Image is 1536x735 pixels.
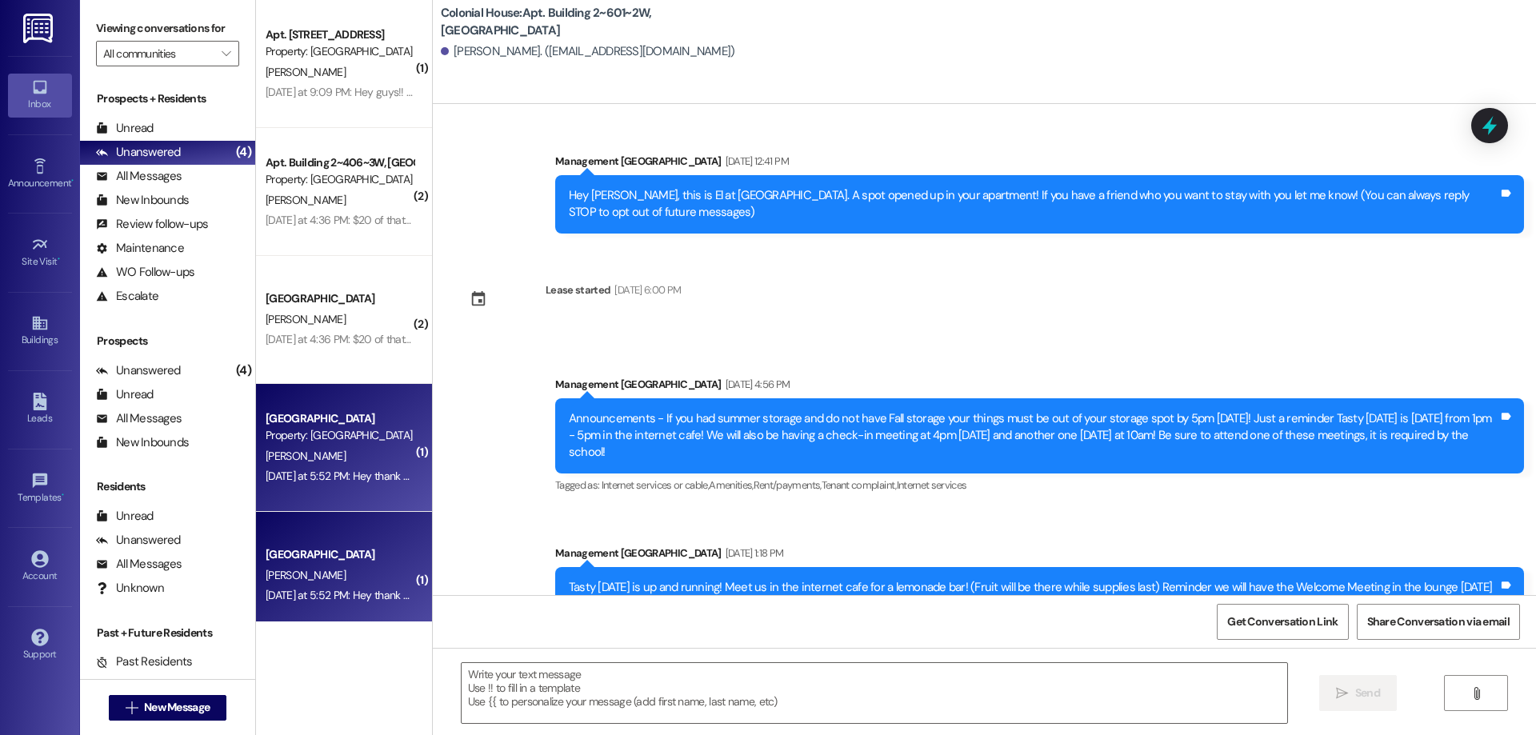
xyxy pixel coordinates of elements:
div: (4) [232,358,255,383]
div: [GEOGRAPHIC_DATA] [266,290,414,307]
span: • [62,489,64,501]
span: [PERSON_NAME] [266,193,346,207]
a: Leads [8,388,72,431]
div: [GEOGRAPHIC_DATA] [266,546,414,563]
i:  [1336,687,1348,700]
button: Get Conversation Link [1217,604,1348,640]
div: [DATE] at 4:36 PM: $20 of that went to the early move in right? [266,332,553,346]
div: (4) [232,140,255,165]
div: All Messages [96,410,182,427]
div: Unknown [96,580,164,597]
span: • [58,254,60,265]
span: [PERSON_NAME] [266,65,346,79]
div: Residents [80,478,255,495]
span: Tenant complaint , [822,478,897,492]
b: Colonial House: Apt. Building 2~601~2W, [GEOGRAPHIC_DATA] [441,5,761,39]
div: Unread [96,508,154,525]
div: [PERSON_NAME]. ([EMAIL_ADDRESS][DOMAIN_NAME]) [441,43,735,60]
div: Management [GEOGRAPHIC_DATA] [555,376,1524,398]
div: Past + Future Residents [80,625,255,641]
a: Templates • [8,467,72,510]
div: Prospects + Residents [80,90,255,107]
span: [PERSON_NAME] [266,312,346,326]
span: • [71,175,74,186]
div: [DATE] at 9:09 PM: Hey guys!! We totally forgot to bring our keys [DATE]!! I've been at work and ... [266,85,1443,99]
div: All Messages [96,168,182,185]
span: Share Conversation via email [1367,613,1510,630]
div: Apt. Building 2~406~3W, [GEOGRAPHIC_DATA] [266,154,414,171]
div: Property: [GEOGRAPHIC_DATA] [266,171,414,188]
div: Tasty [DATE] is up and running! Meet us in the internet cafe for a lemonade bar! (Fruit will be t... [569,579,1498,613]
div: Unanswered [96,144,181,161]
div: [DATE] 4:56 PM [722,376,790,393]
a: Buildings [8,310,72,353]
div: New Inbounds [96,192,189,209]
div: Unread [96,120,154,137]
div: Unanswered [96,362,181,379]
i:  [222,47,230,60]
div: Property: [GEOGRAPHIC_DATA] [266,427,414,444]
img: ResiDesk Logo [23,14,56,43]
span: Internet services or cable , [602,478,709,492]
div: [GEOGRAPHIC_DATA] [266,410,414,427]
label: Viewing conversations for [96,16,239,41]
input: All communities [103,41,214,66]
button: Share Conversation via email [1357,604,1520,640]
div: Review follow-ups [96,216,208,233]
div: Apt. [STREET_ADDRESS] [266,26,414,43]
button: New Message [109,695,227,721]
div: Property: [GEOGRAPHIC_DATA] [266,43,414,60]
div: All Messages [96,556,182,573]
span: Rent/payments , [754,478,822,492]
div: Unanswered [96,532,181,549]
div: Management [GEOGRAPHIC_DATA] [555,545,1524,567]
div: Management [GEOGRAPHIC_DATA] [555,153,1524,175]
div: [DATE] 1:18 PM [722,545,784,561]
div: New Inbounds [96,434,189,451]
button: Send [1319,675,1397,711]
div: Announcements - If you had summer storage and do not have Fall storage your things must be out of... [569,410,1498,461]
span: Send [1355,685,1380,701]
a: Inbox [8,74,72,117]
a: Account [8,545,72,589]
i:  [1470,687,1482,700]
div: [DATE] 12:41 PM [722,153,789,170]
div: Tagged as: [555,473,1524,497]
div: Prospects [80,333,255,350]
span: Amenities , [709,478,754,492]
span: [PERSON_NAME] [266,568,346,582]
div: WO Follow-ups [96,264,194,281]
div: Hey [PERSON_NAME], this is El at [GEOGRAPHIC_DATA]. A spot opened up in your apartment! If you ha... [569,187,1498,222]
div: Escalate [96,288,158,305]
span: Get Conversation Link [1227,613,1338,630]
a: Support [8,624,72,667]
div: Unread [96,386,154,403]
span: New Message [144,699,210,716]
div: Lease started [546,282,611,298]
span: [PERSON_NAME] [266,449,346,463]
i:  [126,701,138,714]
div: [DATE] at 4:36 PM: $20 of that went to the early move in right? [266,213,553,227]
div: Past Residents [96,653,193,670]
span: Internet services [897,478,967,492]
a: Site Visit • [8,231,72,274]
div: [DATE] 6:00 PM [610,282,681,298]
div: Maintenance [96,240,184,257]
